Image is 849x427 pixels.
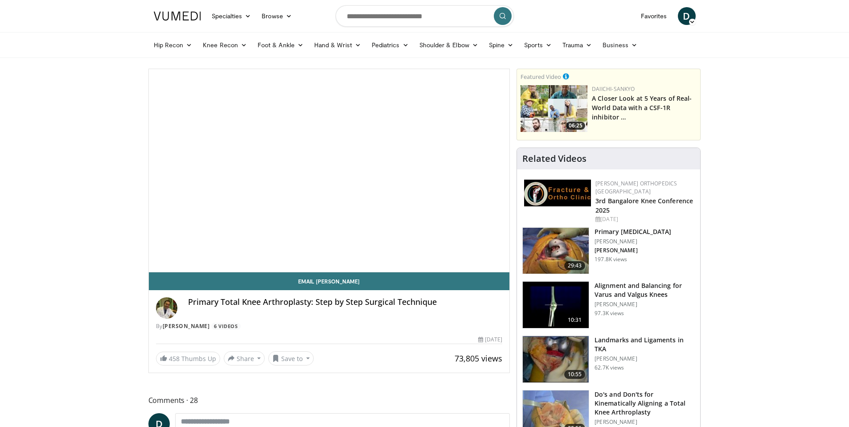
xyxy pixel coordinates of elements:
[564,370,586,379] span: 10:55
[224,351,265,365] button: Share
[595,390,695,417] h3: Do's and Don'ts for Kinematically Aligning a Total Knee Arthroplasty
[149,272,510,290] a: Email [PERSON_NAME]
[156,322,503,330] div: By
[521,73,561,81] small: Featured Video
[156,297,177,319] img: Avatar
[156,352,220,365] a: 458 Thumbs Up
[566,122,585,130] span: 06:25
[414,36,484,54] a: Shoulder & Elbow
[523,336,589,382] img: 88434a0e-b753-4bdd-ac08-0695542386d5.150x105_q85_crop-smart_upscale.jpg
[519,36,557,54] a: Sports
[595,419,695,426] p: [PERSON_NAME]
[522,153,587,164] h4: Related Videos
[595,227,671,236] h3: Primary [MEDICAL_DATA]
[522,227,695,275] a: 29:43 Primary [MEDICAL_DATA] [PERSON_NAME] [PERSON_NAME] 197.8K views
[564,316,586,324] span: 10:31
[595,197,693,214] a: 3rd Bangalore Knee Conference 2025
[595,355,695,362] p: [PERSON_NAME]
[524,180,591,206] img: 1ab50d05-db0e-42c7-b700-94c6e0976be2.jpeg.150x105_q85_autocrop_double_scale_upscale_version-0.2.jpg
[523,228,589,274] img: 297061_3.png.150x105_q85_crop-smart_upscale.jpg
[256,7,297,25] a: Browse
[478,336,502,344] div: [DATE]
[595,238,671,245] p: [PERSON_NAME]
[336,5,514,27] input: Search topics, interventions
[197,36,252,54] a: Knee Recon
[521,85,587,132] a: 06:25
[154,12,201,21] img: VuMedi Logo
[188,297,503,307] h4: Primary Total Knee Arthroplasty: Step by Step Surgical Technique
[148,36,198,54] a: Hip Recon
[169,354,180,363] span: 458
[595,256,627,263] p: 197.8K views
[366,36,414,54] a: Pediatrics
[484,36,519,54] a: Spine
[595,281,695,299] h3: Alignment and Balancing for Varus and Valgus Knees
[595,336,695,353] h3: Landmarks and Ligaments in TKA
[163,322,210,330] a: [PERSON_NAME]
[636,7,673,25] a: Favorites
[678,7,696,25] a: D
[252,36,309,54] a: Foot & Ankle
[149,69,510,272] video-js: Video Player
[455,353,502,364] span: 73,805 views
[592,94,692,121] a: A Closer Look at 5 Years of Real-World Data with a CSF-1R inhibitor …
[523,282,589,328] img: 38523_0000_3.png.150x105_q85_crop-smart_upscale.jpg
[309,36,366,54] a: Hand & Wrist
[595,180,677,195] a: [PERSON_NAME] Orthopedics [GEOGRAPHIC_DATA]
[595,215,693,223] div: [DATE]
[268,351,314,365] button: Save to
[595,364,624,371] p: 62.7K views
[148,394,510,406] span: Comments 28
[211,323,241,330] a: 6 Videos
[522,336,695,383] a: 10:55 Landmarks and Ligaments in TKA [PERSON_NAME] 62.7K views
[206,7,257,25] a: Specialties
[595,247,671,254] p: [PERSON_NAME]
[592,85,635,93] a: Daiichi-Sankyo
[595,301,695,308] p: [PERSON_NAME]
[557,36,598,54] a: Trauma
[597,36,643,54] a: Business
[522,281,695,328] a: 10:31 Alignment and Balancing for Varus and Valgus Knees [PERSON_NAME] 97.3K views
[564,261,586,270] span: 29:43
[521,85,587,132] img: 93c22cae-14d1-47f0-9e4a-a244e824b022.png.150x105_q85_crop-smart_upscale.jpg
[595,310,624,317] p: 97.3K views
